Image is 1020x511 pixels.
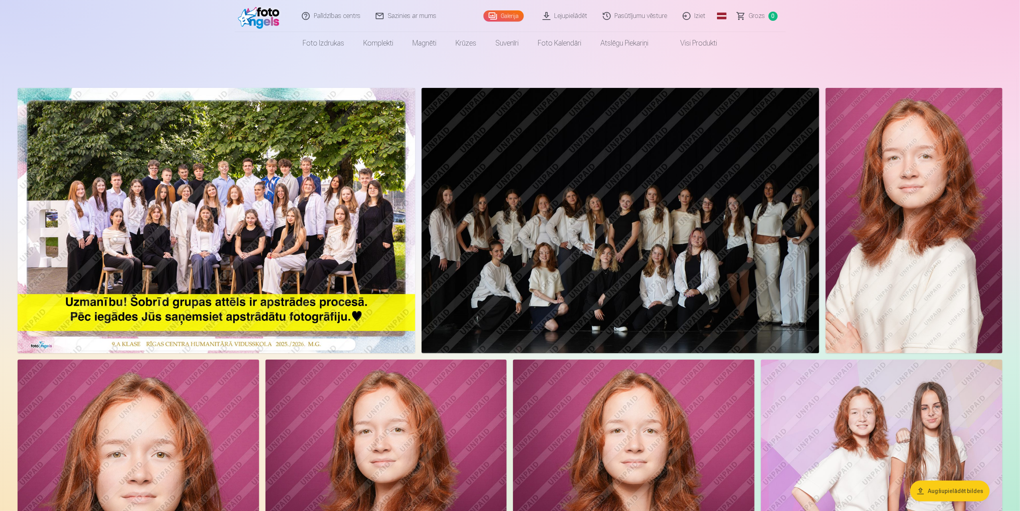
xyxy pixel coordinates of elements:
a: Atslēgu piekariņi [591,32,658,54]
span: 0 [768,12,778,21]
a: Visi produkti [658,32,727,54]
a: Galerija [483,10,524,22]
img: /fa1 [238,3,284,29]
a: Krūzes [446,32,486,54]
a: Magnēti [403,32,446,54]
a: Foto kalendāri [529,32,591,54]
a: Suvenīri [486,32,529,54]
span: Grozs [749,11,765,21]
button: Augšupielādēt bildes [910,481,990,501]
a: Komplekti [354,32,403,54]
a: Foto izdrukas [293,32,354,54]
